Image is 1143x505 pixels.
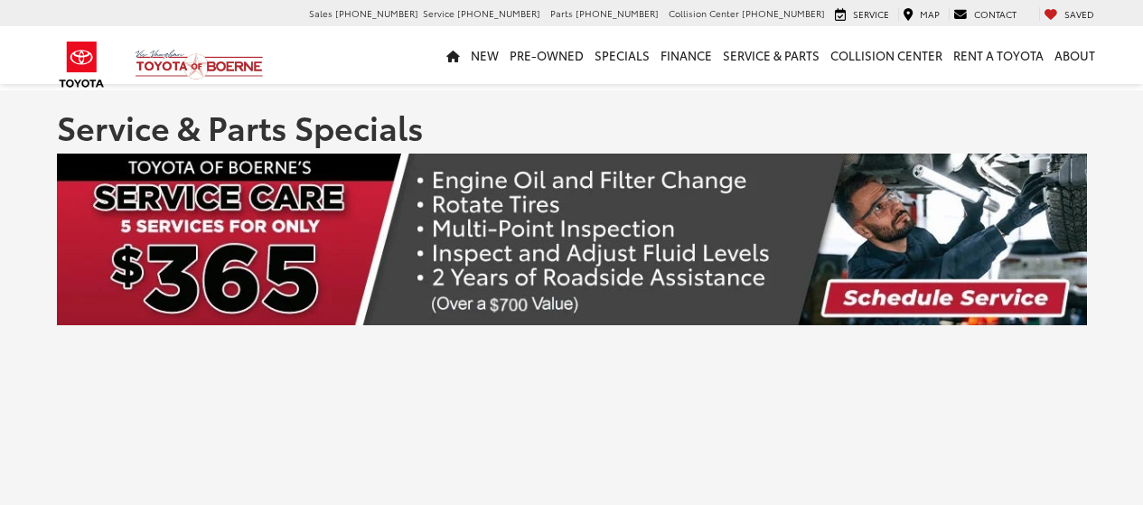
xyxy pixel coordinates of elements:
a: My Saved Vehicles [1039,7,1099,22]
span: Saved [1064,7,1094,21]
img: Vic Vaughan Toyota of Boerne [135,49,264,80]
span: Collision Center [669,6,739,20]
a: Pre-Owned [504,26,589,84]
a: Map [898,7,944,22]
a: Service & Parts: Opens in a new tab [717,26,825,84]
span: Service [423,6,454,20]
span: Map [920,7,940,21]
span: Service [853,7,889,21]
a: About [1049,26,1101,84]
a: New [465,26,504,84]
a: Specials [589,26,655,84]
a: Collision Center [825,26,948,84]
a: Contact [949,7,1021,22]
span: [PHONE_NUMBER] [576,6,659,20]
span: [PHONE_NUMBER] [457,6,540,20]
span: Sales [309,6,333,20]
span: Contact [974,7,1017,21]
span: Parts [550,6,573,20]
img: New Service Care Banner [57,154,1087,325]
a: Rent a Toyota [948,26,1049,84]
a: Home [441,26,465,84]
img: Toyota [48,35,116,94]
h1: Service & Parts Specials [57,108,1087,145]
span: [PHONE_NUMBER] [335,6,418,20]
a: Service [830,7,894,22]
a: Finance [655,26,717,84]
span: [PHONE_NUMBER] [742,6,825,20]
